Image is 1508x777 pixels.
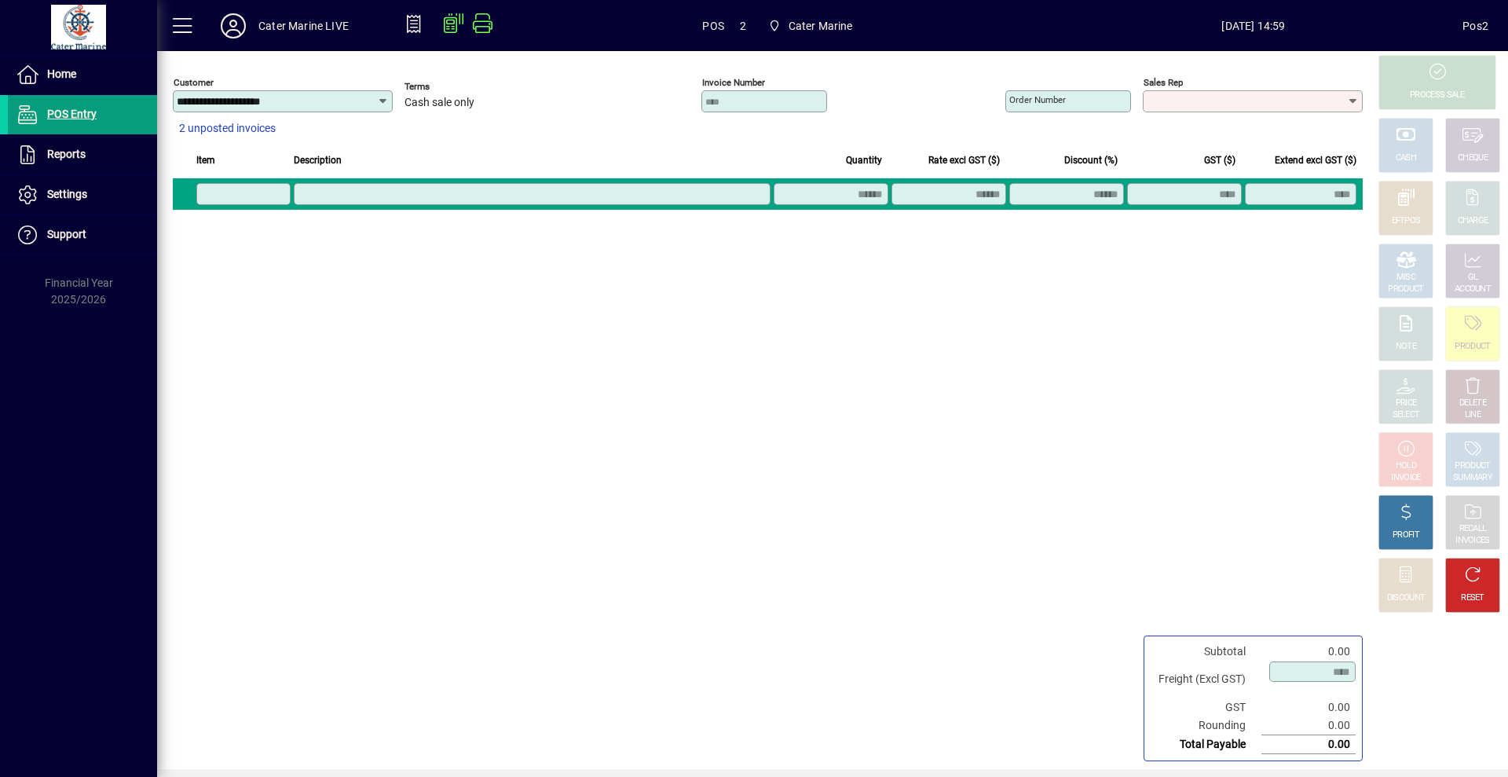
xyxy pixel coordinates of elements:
span: Reports [47,148,86,160]
div: HOLD [1396,460,1416,472]
span: Home [47,68,76,80]
span: Description [294,152,342,169]
a: Reports [8,135,157,174]
span: Settings [47,188,87,200]
div: PROFIT [1393,530,1419,541]
span: Support [47,228,86,240]
td: 0.00 [1261,735,1356,754]
a: Settings [8,175,157,214]
div: ACCOUNT [1455,284,1491,295]
mat-label: Invoice number [702,77,765,88]
div: MISC [1396,272,1415,284]
td: GST [1151,698,1261,717]
div: PRODUCT [1455,341,1490,353]
div: INVOICE [1391,472,1420,484]
div: INVOICES [1455,535,1489,547]
a: Support [8,215,157,255]
button: 2 unposted invoices [173,115,282,143]
span: Cash sale only [404,97,474,109]
span: Cater Marine [762,12,859,40]
mat-label: Sales rep [1144,77,1183,88]
div: PRODUCT [1455,460,1490,472]
div: LINE [1465,409,1481,421]
div: DISCOUNT [1387,592,1425,604]
span: Extend excl GST ($) [1275,152,1356,169]
td: 0.00 [1261,698,1356,717]
td: Subtotal [1151,643,1261,661]
span: Cater Marine [789,13,853,38]
div: CASH [1396,152,1416,164]
span: 2 [740,13,746,38]
button: Profile [208,12,258,40]
span: [DATE] 14:59 [1045,13,1463,38]
div: Cater Marine LIVE [258,13,349,38]
div: SUMMARY [1453,472,1492,484]
span: 2 unposted invoices [179,120,276,137]
span: POS [702,13,724,38]
div: RESET [1461,592,1484,604]
td: Rounding [1151,717,1261,735]
div: RECALL [1459,523,1487,535]
span: Item [196,152,215,169]
span: GST ($) [1204,152,1235,169]
mat-label: Order number [1009,94,1066,105]
td: 0.00 [1261,717,1356,735]
td: 0.00 [1261,643,1356,661]
div: PRICE [1396,398,1417,409]
span: Discount (%) [1064,152,1118,169]
td: Freight (Excl GST) [1151,661,1261,698]
span: Rate excl GST ($) [928,152,1000,169]
div: GL [1468,272,1478,284]
div: SELECT [1393,409,1420,421]
div: Pos2 [1462,13,1488,38]
span: Terms [404,82,499,92]
div: PRODUCT [1388,284,1423,295]
div: CHARGE [1458,215,1488,227]
span: Quantity [846,152,882,169]
mat-label: Customer [174,77,214,88]
div: PROCESS SALE [1410,90,1465,101]
span: POS Entry [47,108,97,120]
div: DELETE [1459,398,1486,409]
a: Home [8,55,157,94]
div: CHEQUE [1458,152,1488,164]
div: EFTPOS [1392,215,1421,227]
td: Total Payable [1151,735,1261,754]
div: NOTE [1396,341,1416,353]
